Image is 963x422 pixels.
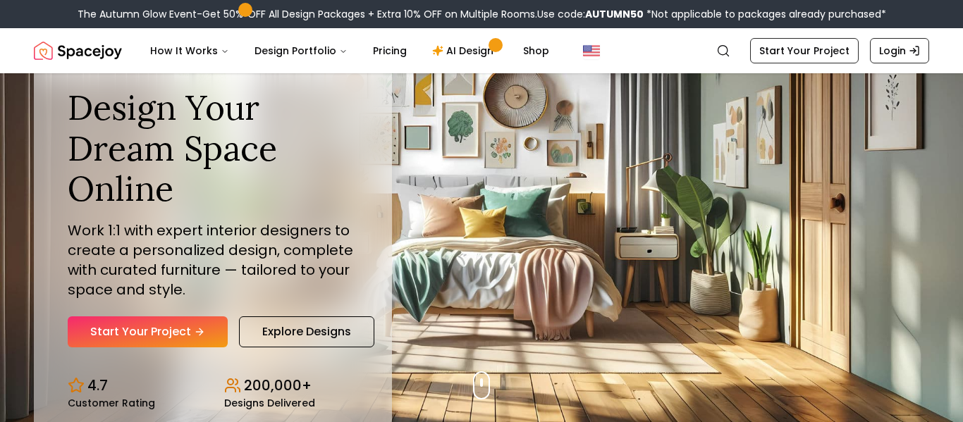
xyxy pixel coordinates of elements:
button: Design Portfolio [243,37,359,65]
small: Customer Rating [68,398,155,408]
nav: Global [34,28,929,73]
span: *Not applicable to packages already purchased* [644,7,886,21]
p: 4.7 [87,376,108,395]
button: How It Works [139,37,240,65]
div: Design stats [68,364,358,408]
div: The Autumn Glow Event-Get 50% OFF All Design Packages + Extra 10% OFF on Multiple Rooms. [78,7,886,21]
nav: Main [139,37,560,65]
img: Spacejoy Logo [34,37,122,65]
p: 200,000+ [244,376,312,395]
a: Pricing [362,37,418,65]
span: Use code: [537,7,644,21]
img: United States [583,42,600,59]
a: Explore Designs [239,316,374,347]
a: Start Your Project [68,316,228,347]
h1: Design Your Dream Space Online [68,87,358,209]
p: Work 1:1 with expert interior designers to create a personalized design, complete with curated fu... [68,221,358,299]
small: Designs Delivered [224,398,315,408]
a: Shop [512,37,560,65]
a: Spacejoy [34,37,122,65]
a: Login [870,38,929,63]
b: AUTUMN50 [585,7,644,21]
a: Start Your Project [750,38,859,63]
a: AI Design [421,37,509,65]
